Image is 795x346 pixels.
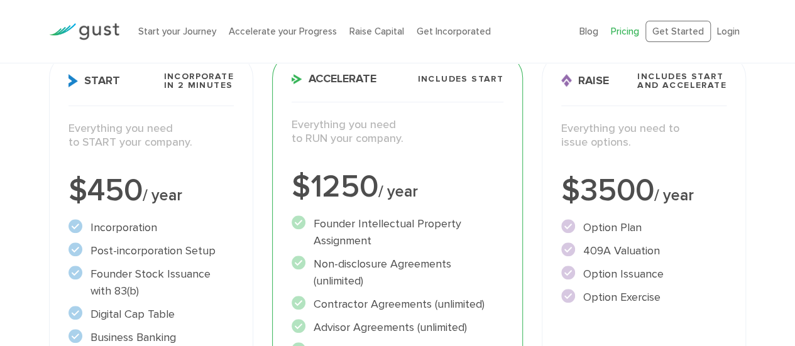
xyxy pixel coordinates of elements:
[292,73,376,85] span: Accelerate
[645,21,711,43] a: Get Started
[417,75,503,84] span: Includes START
[292,319,503,336] li: Advisor Agreements (unlimited)
[561,266,726,283] li: Option Issuance
[561,219,726,236] li: Option Plan
[637,72,726,90] span: Includes START and ACCELERATE
[69,74,120,87] span: Start
[561,74,572,87] img: Raise Icon
[163,72,233,90] span: Incorporate in 2 Minutes
[349,26,404,37] a: Raise Capital
[69,329,234,346] li: Business Banking
[69,175,234,207] div: $450
[378,182,418,201] span: / year
[292,296,503,313] li: Contractor Agreements (unlimited)
[292,74,302,84] img: Accelerate Icon
[69,122,234,150] p: Everything you need to START your company.
[717,26,740,37] a: Login
[69,219,234,236] li: Incorporation
[561,242,726,259] li: 409A Valuation
[561,74,609,87] span: Raise
[292,118,503,146] p: Everything you need to RUN your company.
[579,26,598,37] a: Blog
[292,215,503,249] li: Founder Intellectual Property Assignment
[561,289,726,306] li: Option Exercise
[561,122,726,150] p: Everything you need to issue options.
[229,26,337,37] a: Accelerate your Progress
[654,186,694,205] span: / year
[561,175,726,207] div: $3500
[69,74,78,87] img: Start Icon X2
[611,26,639,37] a: Pricing
[138,26,216,37] a: Start your Journey
[49,23,119,40] img: Gust Logo
[417,26,491,37] a: Get Incorporated
[69,242,234,259] li: Post-incorporation Setup
[69,266,234,300] li: Founder Stock Issuance with 83(b)
[292,171,503,203] div: $1250
[143,186,182,205] span: / year
[69,306,234,323] li: Digital Cap Table
[292,256,503,289] li: Non-disclosure Agreements (unlimited)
